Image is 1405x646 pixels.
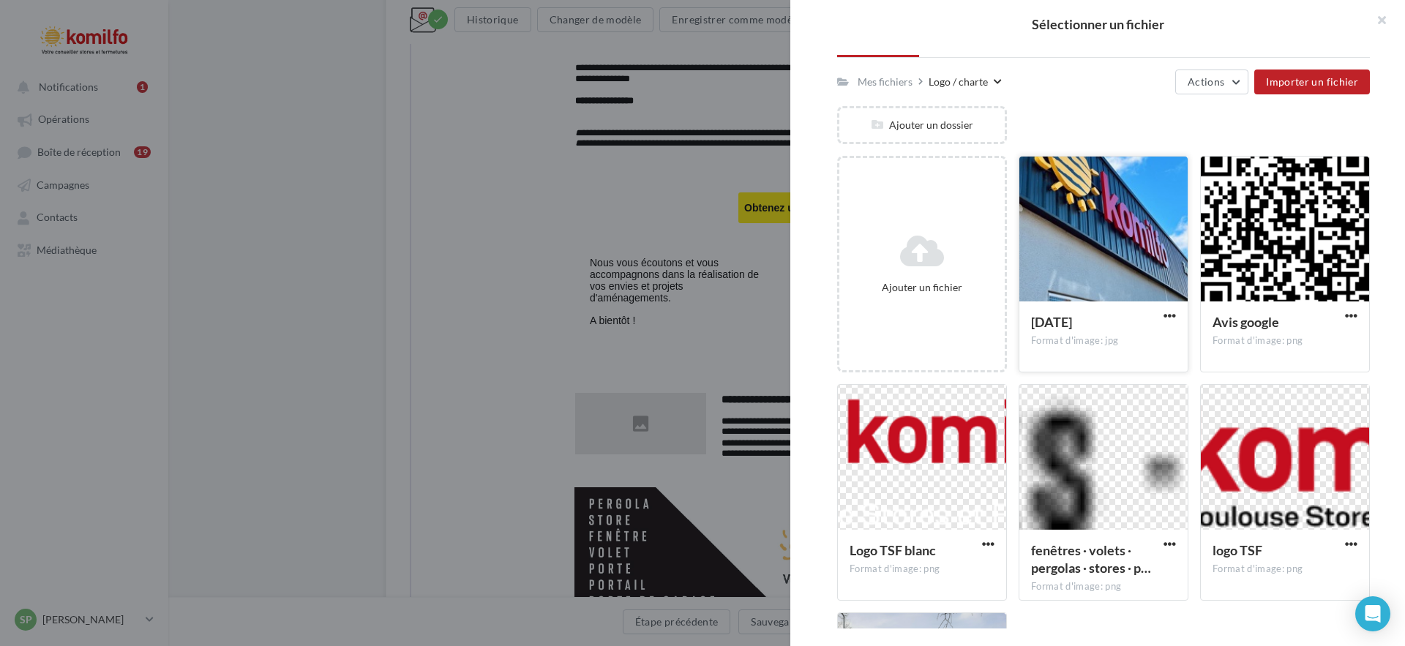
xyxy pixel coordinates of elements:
[1266,75,1358,88] span: Importer un fichier
[850,563,994,576] div: Format d'image: png
[814,18,1382,31] h2: Sélectionner un fichier
[1355,596,1390,631] div: Open Intercom Messenger
[858,75,913,89] div: Mes fichiers
[1031,334,1176,348] div: Format d'image: jpg
[929,75,988,89] div: Logo / charte
[850,542,936,558] span: Logo TSF blanc
[1213,314,1279,330] span: Avis google
[1031,314,1072,330] span: 2024-10-24
[839,118,1005,132] div: Ajouter un dossier
[1031,542,1151,576] span: fenêtres · volets · pergolas · stores · portes · portails · porte de garage
[431,12,471,22] u: Cliquez-ici
[1175,70,1248,94] button: Actions
[284,37,467,110] img: Design_sans_titre_40.png
[431,11,471,22] a: Cliquez-ici
[1254,70,1370,94] button: Importer un fichier
[163,125,588,549] img: Design_sans_titre_1.jpg
[1213,334,1357,348] div: Format d'image: png
[1213,563,1357,576] div: Format d'image: png
[1213,542,1262,558] span: logo TSF
[1188,75,1224,88] span: Actions
[1031,580,1176,593] div: Format d'image: png
[280,12,431,22] span: L'email ne s'affiche pas correctement ?
[845,280,999,295] div: Ajouter un fichier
